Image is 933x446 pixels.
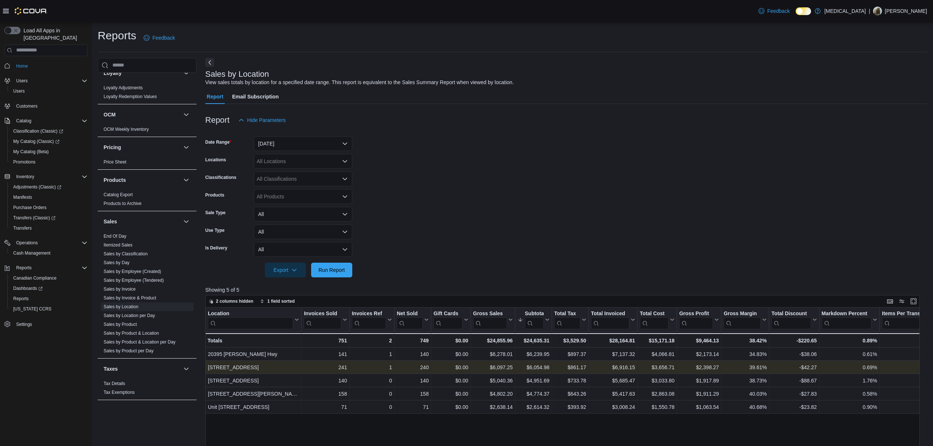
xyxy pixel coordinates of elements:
button: 2 columns hidden [206,297,256,306]
div: Total Discount [771,310,811,329]
a: Sales by Invoice [104,287,136,292]
span: Report [207,89,223,104]
span: Loyalty Redemption Values [104,94,157,100]
span: Canadian Compliance [10,274,87,283]
div: $0.00 [433,336,468,345]
span: Transfers [10,224,87,233]
div: Gift Card Sales [433,310,462,329]
div: $6,239.95 [518,350,550,359]
span: Adjustments (Classic) [10,183,87,191]
div: Gross Margin [724,310,761,329]
div: Invoices Ref [352,310,386,317]
p: Showing 5 of 5 [205,286,927,294]
span: Settings [16,321,32,327]
span: My Catalog (Beta) [13,149,49,155]
div: $15,171.18 [640,336,674,345]
a: Manifests [10,193,35,202]
button: Loyalty [104,69,180,77]
span: Sales by Product & Location [104,330,159,336]
h3: OCM [104,111,116,118]
div: $0.00 [433,376,468,385]
span: Promotions [10,158,87,166]
div: 2 [352,336,392,345]
a: Classification (Classic) [10,127,66,136]
div: $6,054.98 [518,363,550,372]
button: Sales [182,217,191,226]
span: [US_STATE] CCRS [13,306,51,312]
span: Load All Apps in [GEOGRAPHIC_DATA] [21,27,87,42]
a: My Catalog (Beta) [10,147,52,156]
div: 0.89% [821,336,877,345]
a: [US_STATE] CCRS [10,305,54,313]
button: Loyalty [182,69,191,78]
button: Gift Cards [433,310,468,329]
a: Dashboards [7,283,90,294]
span: Transfers (Classic) [13,215,55,221]
span: Hide Parameters [247,116,286,124]
label: Products [205,192,224,198]
div: Total Tax [554,310,580,329]
div: 140 [397,376,429,385]
div: $3,656.71 [640,363,674,372]
div: 38.42% [724,336,767,345]
span: Home [16,63,28,69]
span: Manifests [10,193,87,202]
a: Catalog Export [104,192,133,197]
button: Reports [7,294,90,304]
div: 140 [304,376,347,385]
button: Users [1,76,90,86]
button: All [254,224,352,239]
button: OCM [104,111,180,118]
div: Loyalty [98,83,197,104]
button: Location [208,310,299,329]
h3: Taxes [104,365,118,373]
button: [US_STATE] CCRS [7,304,90,314]
a: Sales by Classification [104,251,148,256]
a: My Catalog (Classic) [10,137,62,146]
a: Transfers [10,224,35,233]
span: Purchase Orders [10,203,87,212]
div: 240 [397,363,429,372]
div: $24,855.96 [473,336,513,345]
button: Total Tax [554,310,586,329]
button: Open list of options [342,176,348,182]
label: Use Type [205,227,224,233]
div: 0 [352,376,392,385]
div: -$42.27 [771,363,817,372]
span: My Catalog (Classic) [13,139,60,144]
button: Operations [1,238,90,248]
button: Manifests [7,192,90,202]
a: OCM Weekly Inventory [104,127,149,132]
div: Gross Margin [724,310,761,317]
button: Pricing [104,144,180,151]
a: Transfers (Classic) [7,213,90,223]
div: 1 [352,363,392,372]
img: Cova [15,7,47,15]
button: Products [104,176,180,184]
button: Net Sold [397,310,429,329]
label: Locations [205,157,226,163]
button: Pricing [182,143,191,152]
div: Total Cost [640,310,669,317]
a: Adjustments (Classic) [7,182,90,192]
span: Reports [13,296,29,302]
div: 751 [304,336,347,345]
button: Transfers [7,223,90,233]
span: Catalog Export [104,192,133,198]
button: Users [7,86,90,96]
button: Display options [897,297,906,306]
span: Cash Management [10,249,87,258]
a: Canadian Compliance [10,274,60,283]
span: Run Report [318,266,345,274]
span: Sales by Invoice & Product [104,295,156,301]
span: Itemized Sales [104,242,133,248]
h3: Products [104,176,126,184]
span: Email Subscription [232,89,279,104]
div: 0.61% [821,350,877,359]
span: Users [13,88,25,94]
div: $0.00 [433,363,468,372]
div: 141 [304,350,347,359]
a: Sales by Product & Location per Day [104,339,176,345]
h3: Sales [104,218,117,225]
button: Canadian Compliance [7,273,90,283]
